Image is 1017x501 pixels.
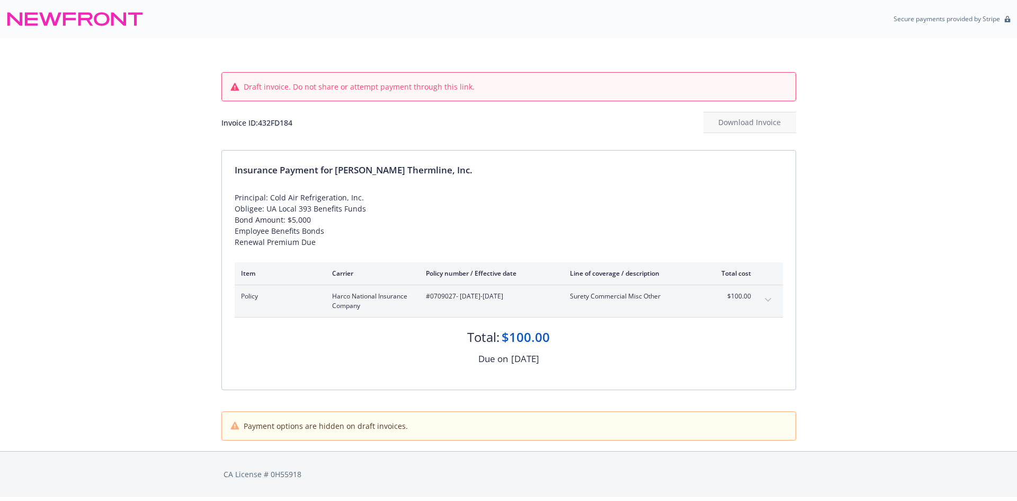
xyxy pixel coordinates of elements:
div: Download Invoice [703,112,796,133]
span: $100.00 [711,292,751,301]
div: Line of coverage / description [570,269,694,278]
button: Download Invoice [703,112,796,133]
span: Surety Commercial Misc Other [570,292,694,301]
span: Draft invoice. Do not share or attempt payment through this link. [244,81,475,92]
div: Carrier [332,269,409,278]
div: $100.00 [502,328,550,346]
div: Insurance Payment for [PERSON_NAME] Thermline, Inc. [235,163,783,177]
div: Item [241,269,315,278]
span: Harco National Insurance Company [332,292,409,311]
span: Policy [241,292,315,301]
div: Total: [467,328,499,346]
div: Invoice ID: 432FD184 [221,117,292,128]
span: #0709027 - [DATE]-[DATE] [426,292,553,301]
div: [DATE] [511,352,539,366]
div: PolicyHarco National Insurance Company#0709027- [DATE]-[DATE]Surety Commercial Misc Other$100.00e... [235,285,783,317]
div: Total cost [711,269,751,278]
div: Policy number / Effective date [426,269,553,278]
p: Secure payments provided by Stripe [894,14,1000,23]
span: Payment options are hidden on draft invoices. [244,420,408,432]
button: expand content [760,292,777,309]
div: Due on [478,352,508,366]
div: Principal: Cold Air Refrigeration, Inc. Obligee: UA Local 393 Benefits Funds Bond Amount: $5,000 ... [235,192,783,248]
div: CA License # 0H55918 [224,469,794,480]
